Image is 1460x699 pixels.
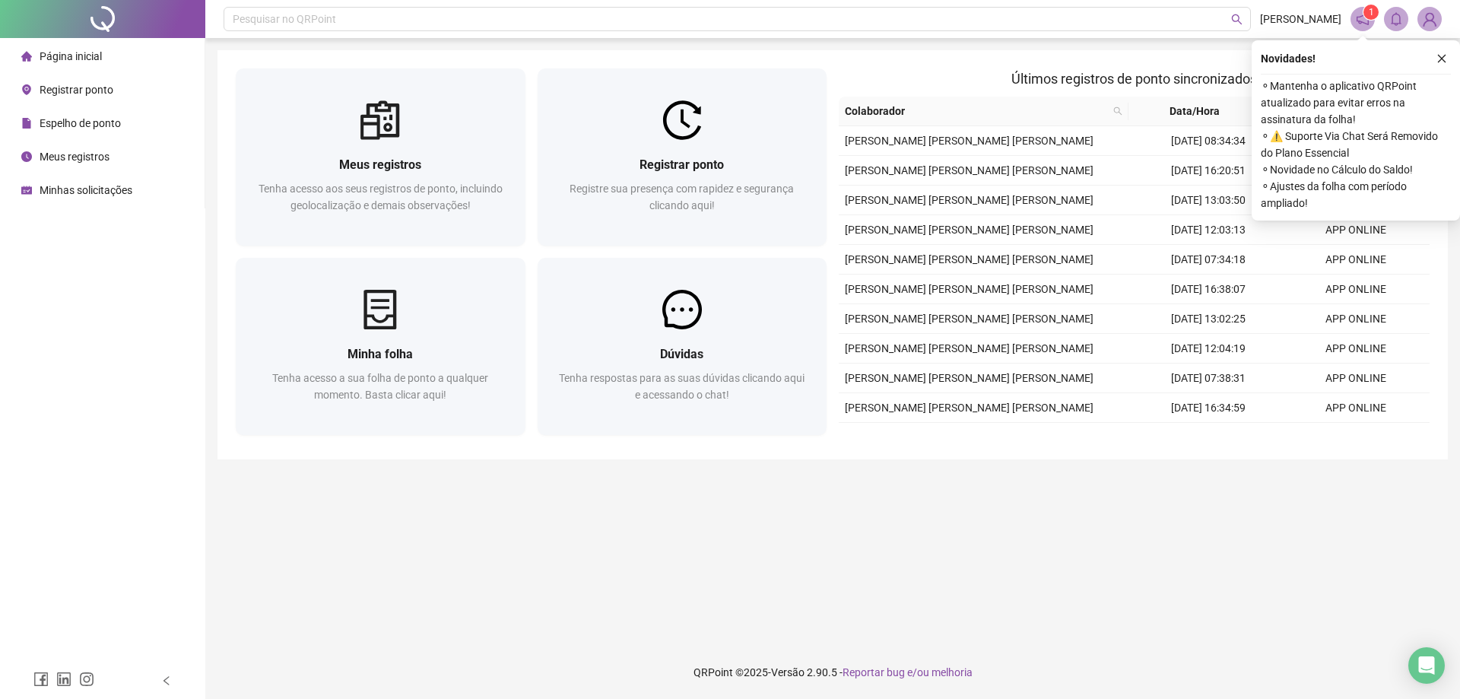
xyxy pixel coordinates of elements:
span: left [161,675,172,686]
span: close [1436,53,1447,64]
td: [DATE] 13:02:25 [1135,304,1282,334]
span: Data/Hora [1135,103,1255,119]
span: [PERSON_NAME] [PERSON_NAME] [PERSON_NAME] [845,342,1093,354]
td: APP ONLINE [1282,364,1430,393]
td: [DATE] 13:05:51 [1135,423,1282,453]
span: Meus registros [339,157,421,172]
td: APP ONLINE [1282,304,1430,334]
span: Tenha respostas para as suas dúvidas clicando aqui e acessando o chat! [559,372,805,401]
span: home [21,51,32,62]
span: search [1110,100,1125,122]
a: Meus registrosTenha acesso aos seus registros de ponto, incluindo geolocalização e demais observa... [236,68,525,246]
td: [DATE] 16:20:51 [1135,156,1282,186]
span: Minhas solicitações [40,184,132,196]
span: ⚬ Ajustes da folha com período ampliado! [1261,178,1451,211]
span: Novidades ! [1261,50,1316,67]
span: Últimos registros de ponto sincronizados [1011,71,1257,87]
td: [DATE] 12:04:19 [1135,334,1282,364]
footer: QRPoint © 2025 - 2.90.5 - [205,646,1460,699]
span: Tenha acesso a sua folha de ponto a qualquer momento. Basta clicar aqui! [272,372,488,401]
span: Meus registros [40,151,109,163]
td: [DATE] 07:34:18 [1135,245,1282,275]
a: Minha folhaTenha acesso a sua folha de ponto a qualquer momento. Basta clicar aqui! [236,258,525,435]
a: DúvidasTenha respostas para as suas dúvidas clicando aqui e acessando o chat! [538,258,827,435]
span: Colaborador [845,103,1107,119]
td: APP ONLINE [1282,393,1430,423]
span: ⚬ Novidade no Cálculo do Saldo! [1261,161,1451,178]
span: schedule [21,185,32,195]
td: [DATE] 12:03:13 [1135,215,1282,245]
span: [PERSON_NAME] [PERSON_NAME] [PERSON_NAME] [845,253,1093,265]
span: [PERSON_NAME] [PERSON_NAME] [PERSON_NAME] [845,135,1093,147]
span: notification [1356,12,1370,26]
td: APP ONLINE [1282,245,1430,275]
img: 70686 [1418,8,1441,30]
span: Tenha acesso aos seus registros de ponto, incluindo geolocalização e demais observações! [259,183,503,211]
td: [DATE] 08:34:34 [1135,126,1282,156]
span: Registre sua presença com rapidez e segurança clicando aqui! [570,183,794,211]
span: Reportar bug e/ou melhoria [843,666,973,678]
span: [PERSON_NAME] [PERSON_NAME] [PERSON_NAME] [845,372,1093,384]
span: [PERSON_NAME] [PERSON_NAME] [PERSON_NAME] [845,283,1093,295]
sup: 1 [1363,5,1379,20]
span: environment [21,84,32,95]
span: Registrar ponto [640,157,724,172]
span: [PERSON_NAME] [PERSON_NAME] [PERSON_NAME] [845,402,1093,414]
span: search [1113,106,1122,116]
td: [DATE] 16:38:07 [1135,275,1282,304]
span: Página inicial [40,50,102,62]
div: Open Intercom Messenger [1408,647,1445,684]
td: [DATE] 13:03:50 [1135,186,1282,215]
span: Versão [771,666,805,678]
span: facebook [33,672,49,687]
th: Data/Hora [1128,97,1274,126]
span: [PERSON_NAME] [PERSON_NAME] [PERSON_NAME] [845,313,1093,325]
span: instagram [79,672,94,687]
td: APP ONLINE [1282,215,1430,245]
span: Espelho de ponto [40,117,121,129]
span: search [1231,14,1243,25]
td: [DATE] 07:38:31 [1135,364,1282,393]
span: Registrar ponto [40,84,113,96]
span: [PERSON_NAME] [PERSON_NAME] [PERSON_NAME] [845,194,1093,206]
span: bell [1389,12,1403,26]
span: [PERSON_NAME] [1260,11,1341,27]
span: 1 [1369,7,1374,17]
span: Minha folha [348,347,413,361]
td: APP ONLINE [1282,423,1430,453]
td: APP ONLINE [1282,275,1430,304]
span: [PERSON_NAME] [PERSON_NAME] [PERSON_NAME] [845,224,1093,236]
td: APP ONLINE [1282,334,1430,364]
span: ⚬ Mantenha o aplicativo QRPoint atualizado para evitar erros na assinatura da folha! [1261,78,1451,128]
span: file [21,118,32,129]
span: ⚬ ⚠️ Suporte Via Chat Será Removido do Plano Essencial [1261,128,1451,161]
span: Dúvidas [660,347,703,361]
a: Registrar pontoRegistre sua presença com rapidez e segurança clicando aqui! [538,68,827,246]
span: linkedin [56,672,71,687]
span: [PERSON_NAME] [PERSON_NAME] [PERSON_NAME] [845,164,1093,176]
td: [DATE] 16:34:59 [1135,393,1282,423]
span: clock-circle [21,151,32,162]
